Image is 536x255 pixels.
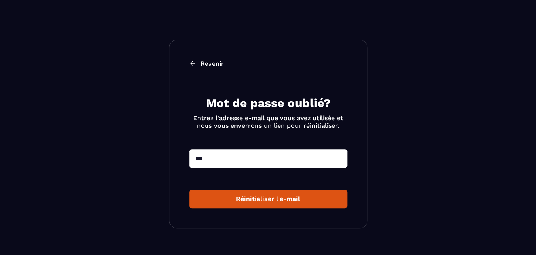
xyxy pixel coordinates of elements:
p: Revenir [200,60,224,67]
button: Réinitialiser l'e-mail [189,190,347,208]
a: Revenir [189,60,347,67]
h2: Mot de passe oublié? [189,95,347,111]
div: Réinitialiser l'e-mail [196,195,341,203]
p: Entrez l'adresse e-mail que vous avez utilisée et nous vous enverrons un lien pour réinitialiser. [189,114,347,129]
